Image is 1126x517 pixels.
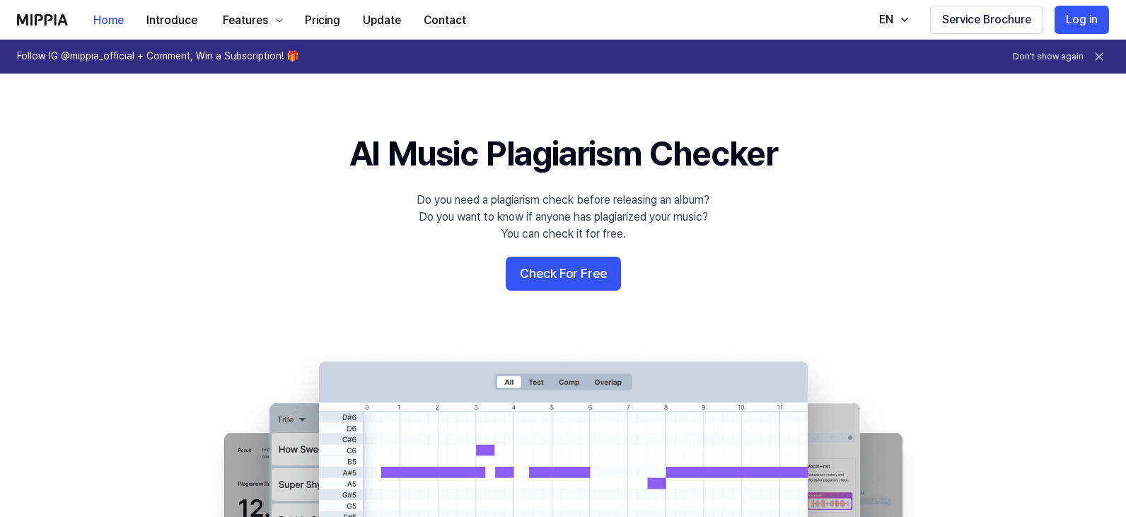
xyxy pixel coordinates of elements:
button: EN [865,6,919,34]
div: Do you need a plagiarism check before releasing an album? Do you want to know if anyone has plagi... [417,192,709,243]
a: Home [82,1,135,40]
button: Update [352,6,412,35]
img: logo [17,14,68,25]
button: Don't show again [1013,51,1084,63]
button: Features [209,6,294,35]
button: Pricing [294,6,352,35]
a: Update [352,1,412,40]
div: EN [876,11,896,28]
button: Service Brochure [930,6,1043,34]
button: Contact [412,6,477,35]
h1: Follow IG @mippia_official + Comment, Win a Subscription! 🎁 [17,50,298,64]
button: Check For Free [506,257,621,291]
div: Features [220,12,271,29]
h1: AI Music Plagiarism Checker [349,130,777,178]
button: Log in [1055,6,1109,34]
button: Introduce [135,6,209,35]
button: Home [82,6,135,35]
